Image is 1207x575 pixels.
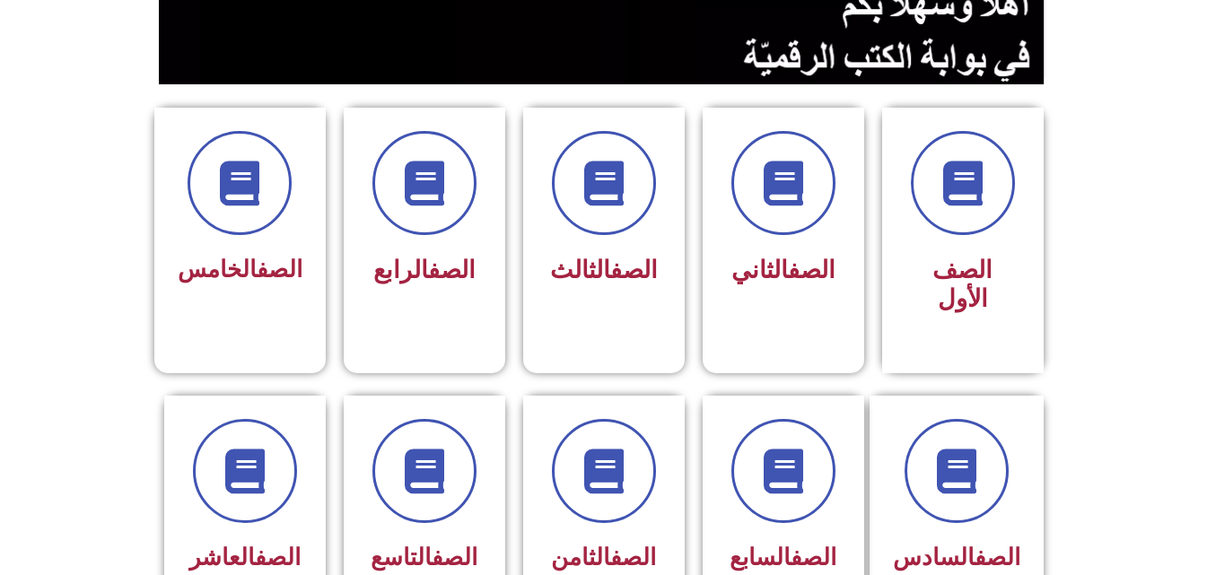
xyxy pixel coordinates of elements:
span: الرابع [373,256,476,284]
span: الثاني [731,256,835,284]
a: الصف [791,544,836,571]
span: الثالث [550,256,658,284]
a: الصف [257,256,302,283]
a: الصف [788,256,835,284]
span: السادس [893,544,1020,571]
span: الثامن [551,544,656,571]
a: الصف [432,544,477,571]
span: السابع [730,544,836,571]
a: الصف [975,544,1020,571]
span: التاسع [371,544,477,571]
span: الصف الأول [932,256,993,313]
a: الصف [428,256,476,284]
a: الصف [610,256,658,284]
span: العاشر [189,544,301,571]
a: الصف [610,544,656,571]
span: الخامس [178,256,302,283]
a: الصف [255,544,301,571]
